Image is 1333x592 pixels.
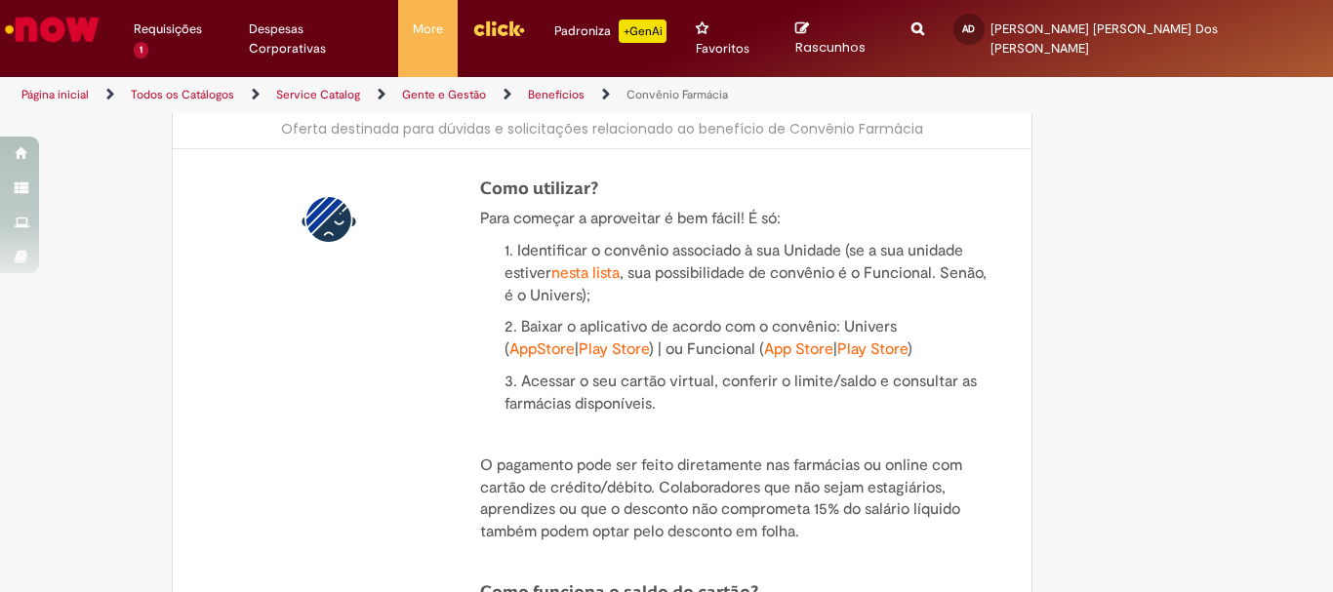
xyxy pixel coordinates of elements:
a: Play Store [579,339,649,359]
span: Rascunhos [795,38,866,57]
a: nesta lista [551,263,620,283]
div: Oferta destinada para dúvidas e solicitações relacionado ao benefício de Convênio Farmácia [192,119,1012,138]
span: Favoritos [696,39,749,59]
span: 1 [134,42,148,59]
p: 2. Baixar o aplicativo de acordo com o convênio: Univers ( | ) | ou Funcional ( | ) [505,316,997,361]
a: Play Store [837,339,908,359]
p: +GenAi [619,20,666,43]
span: Requisições [134,20,202,39]
p: 1. Identificar o convênio associado à sua Unidade (se a sua unidade estiver , sua possibilidade d... [505,240,997,307]
p: Para começar a aproveitar é bem fácil! É só: [480,208,997,230]
a: Convênio Farmácia [626,87,728,102]
span: AD [962,22,975,35]
div: Padroniza [554,20,666,43]
a: App Store [764,339,833,359]
span: More [413,20,443,39]
img: Convênio Farmácia [298,188,360,251]
span: Despesas Corporativas [249,20,384,59]
a: AppStore [509,339,575,359]
p: 3. Acessar o seu cartão virtual, conferir o limite/saldo e consultar as farmácias disponíveis. [505,371,997,415]
a: Todos os Catálogos [131,87,234,102]
p: O pagamento pode ser feito diretamente nas farmácias ou online com cartão de crédito/débito. Cola... [480,454,997,543]
span: [PERSON_NAME] [PERSON_NAME] Dos [PERSON_NAME] [990,20,1218,57]
a: Rascunhos [795,20,882,57]
img: ServiceNow [2,10,102,49]
a: Service Catalog [276,87,360,102]
a: Benefícios [528,87,585,102]
img: click_logo_yellow_360x200.png [472,14,525,43]
ul: Trilhas de página [15,77,874,113]
h4: Como utilizar? [480,178,997,198]
a: Página inicial [21,87,89,102]
a: Gente e Gestão [402,87,486,102]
